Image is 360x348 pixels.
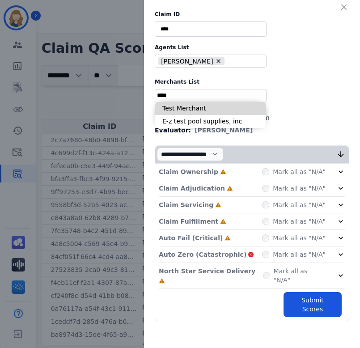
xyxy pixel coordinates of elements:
[274,267,326,284] label: Mark all as "N/A"
[159,233,223,242] p: Auto Fail (Critical)
[273,250,326,259] label: Mark all as "N/A"
[155,78,349,85] label: Merchants List
[273,200,326,209] label: Mark all as "N/A"
[159,184,225,193] p: Claim Adjudication
[157,56,261,67] ul: selected options
[159,267,255,276] p: North Star Service Delivery
[273,233,326,242] label: Mark all as "N/A"
[155,115,266,128] li: E-z test pool supplies, inc
[155,126,349,135] div: Evaluator:
[195,126,253,135] span: [PERSON_NAME]
[157,91,264,100] ul: selected options
[159,217,218,226] p: Claim Fulfillment
[159,200,213,209] p: Claim Servicing
[284,292,342,317] button: Submit Scores
[215,58,222,64] button: Remove Abigail Joseph
[273,167,326,176] label: Mark all as "N/A"
[155,102,266,115] li: Test Merchant
[158,57,225,65] li: [PERSON_NAME]
[273,217,326,226] label: Mark all as "N/A"
[159,250,246,259] p: Auto Zero (Catastrophic)
[155,113,349,122] div: Evaluation Date:
[159,167,218,176] p: Claim Ownership
[155,44,349,51] label: Agents List
[273,184,326,193] label: Mark all as "N/A"
[155,11,349,18] label: Claim ID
